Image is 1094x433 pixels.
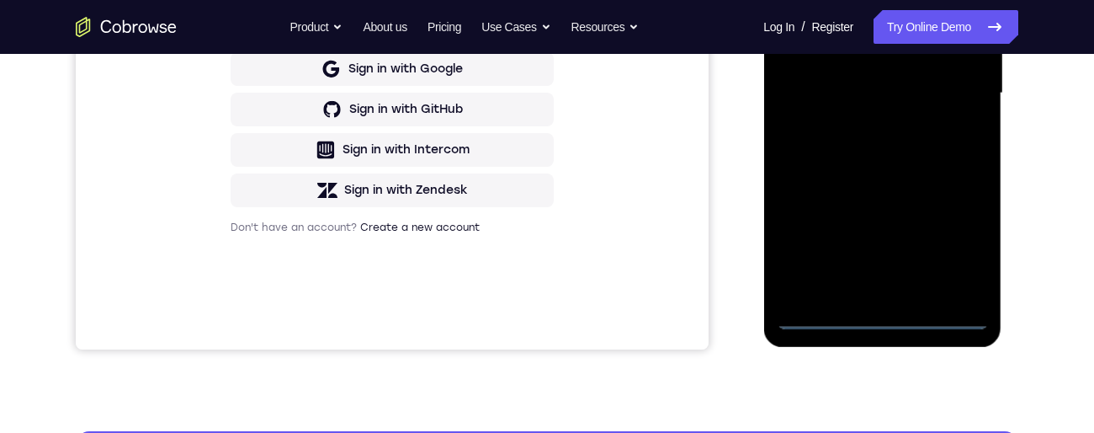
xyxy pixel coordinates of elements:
[874,10,1018,44] a: Try Online Demo
[273,275,387,292] div: Sign in with Google
[290,10,343,44] button: Product
[763,10,794,44] a: Log In
[801,17,805,37] span: /
[76,17,177,37] a: Go to the home page
[155,348,478,382] button: Sign in with Intercom
[428,10,461,44] a: Pricing
[155,388,478,422] button: Sign in with Zendesk
[268,397,392,414] div: Sign in with Zendesk
[273,316,387,333] div: Sign in with GitHub
[812,10,853,44] a: Register
[155,115,478,139] h1: Sign in to your account
[155,267,478,301] button: Sign in with Google
[571,10,640,44] button: Resources
[155,307,478,341] button: Sign in with GitHub
[165,161,468,178] input: Enter your email
[308,241,326,254] p: or
[267,356,394,373] div: Sign in with Intercom
[481,10,550,44] button: Use Cases
[155,193,478,227] button: Sign in
[363,10,406,44] a: About us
